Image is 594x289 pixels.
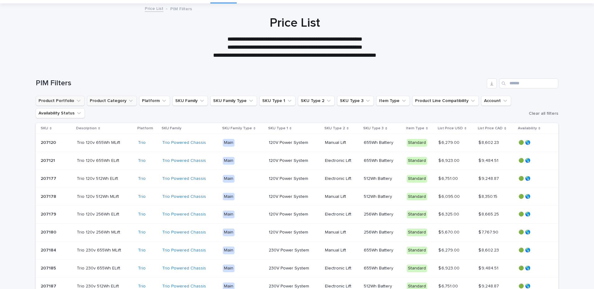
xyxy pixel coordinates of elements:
p: 512Wh Battery [364,194,402,199]
p: $ 9,484.51 [478,265,500,271]
p: 207121 [41,157,56,163]
a: Trio [138,248,146,253]
p: 512Wh Battery [364,176,402,181]
a: Trio Powered Chassis [162,158,206,163]
h1: PIM Filters [36,79,485,88]
p: Manual Lift [325,140,359,145]
p: $ 6,751.00 [438,175,459,181]
p: 512Wh Battery [364,284,402,289]
p: Manual Lift [325,248,359,253]
p: Trio 230v 655Wh MLift [77,247,122,253]
p: 207179 [41,211,57,217]
a: Trio [138,158,146,163]
p: 655Wh Battery [364,158,402,163]
p: 120V Power System [269,140,320,145]
a: Trio [138,266,146,271]
tr: 207180207180 Trio 120v 256Wh MLiftTrio 120v 256Wh MLift Trio Trio Powered Chassis Main120V Power ... [36,224,559,242]
div: Standard [407,211,427,218]
p: SKU Family Type [222,125,252,132]
p: Platform [137,125,153,132]
p: List Price CAD [478,125,503,132]
p: 120V Power System [269,158,320,163]
p: $ 9,248.87 [478,282,500,289]
tr: 207121207121 Trio 120v 655Wh ELiftTrio 120v 655Wh ELift Trio Trio Powered Chassis Main120V Power ... [36,152,559,170]
a: Trio [138,194,146,199]
div: Main [223,157,235,165]
p: $ 9,484.51 [478,157,500,163]
tr: 207184207184 Trio 230v 655Wh MLiftTrio 230v 655Wh MLift Trio Trio Powered Chassis Main230V Power ... [36,241,559,259]
p: 120V Power System [269,176,320,181]
a: Trio [138,140,146,145]
a: Trio Powered Chassis [162,230,206,235]
div: Standard [407,175,427,183]
p: Electronic Lift [325,212,359,217]
p: 🟢 🌎 [519,266,549,271]
a: Price List [145,5,163,12]
p: 120V Power System [269,230,320,235]
p: Manual Lift [325,230,359,235]
a: Trio Powered Chassis [162,140,206,145]
p: $ 6,923.00 [438,265,461,271]
p: Availability [518,125,537,132]
div: Standard [407,157,427,165]
div: Main [223,139,235,147]
button: Platform [139,96,170,106]
p: Electronic Lift [325,158,359,163]
button: Product Line Compatibility [412,96,479,106]
p: 207177 [41,175,57,181]
p: 120V Power System [269,212,320,217]
p: 🟢 🌎 [519,248,549,253]
p: $ 7,767.90 [478,229,500,235]
p: 207185 [41,265,57,271]
button: SKU Type 3 [337,96,374,106]
button: SKU Type 1 [259,96,295,106]
button: Product Category [87,96,137,106]
p: $ 9,248.87 [478,175,500,181]
p: $ 6,279.00 [438,139,461,145]
tr: 207185207185 Trio 230v 655Wh ELiftTrio 230v 655Wh ELift Trio Trio Powered Chassis Main230V Power ... [36,259,559,277]
a: Trio Powered Chassis [162,266,206,271]
a: Trio [138,284,146,289]
div: Main [223,211,235,218]
p: Electronic Lift [325,176,359,181]
p: Trio 120v 512Wh ELift [77,175,119,181]
p: 207180 [41,229,57,235]
p: Trio 120v 256Wh MLift [77,229,121,235]
p: 207187 [41,282,57,289]
button: Item Type [376,96,410,106]
p: 🟢 🌎 [519,194,549,199]
button: Clear all filters [526,109,558,118]
a: Trio [138,176,146,181]
div: Standard [407,229,427,236]
div: Main [223,193,235,201]
p: Electronic Lift [325,266,359,271]
div: Standard [407,265,427,272]
p: $ 8,602.23 [478,139,500,145]
input: Search [499,78,558,88]
p: $ 5,670.00 [438,229,461,235]
p: $ 8,350.15 [478,193,499,199]
p: Electronic Lift [325,284,359,289]
p: 230V Power System [269,284,320,289]
p: 256Wh Battery [364,230,402,235]
p: Trio 120v 256Wh ELift [77,211,121,217]
p: 230V Power System [269,266,320,271]
p: 655Wh Battery [364,248,402,253]
p: Trio 120v 655Wh MLift [77,139,121,145]
p: SKU Type 1 [268,125,288,132]
p: 655Wh Battery [364,140,402,145]
p: Trio 230v 512Wh ELift [77,282,120,289]
p: 🟢 🌎 [519,284,549,289]
a: Trio [138,230,146,235]
p: $ 6,923.00 [438,157,461,163]
p: 207184 [41,247,57,253]
a: Trio [138,212,146,217]
span: Clear all filters [529,111,558,116]
div: Standard [407,193,427,201]
p: 🟢 🌎 [519,176,549,181]
p: $ 6,325.00 [438,211,460,217]
button: SKU Type 2 [298,96,335,106]
button: SKU Family [172,96,208,106]
p: 256Wh Battery [364,212,402,217]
